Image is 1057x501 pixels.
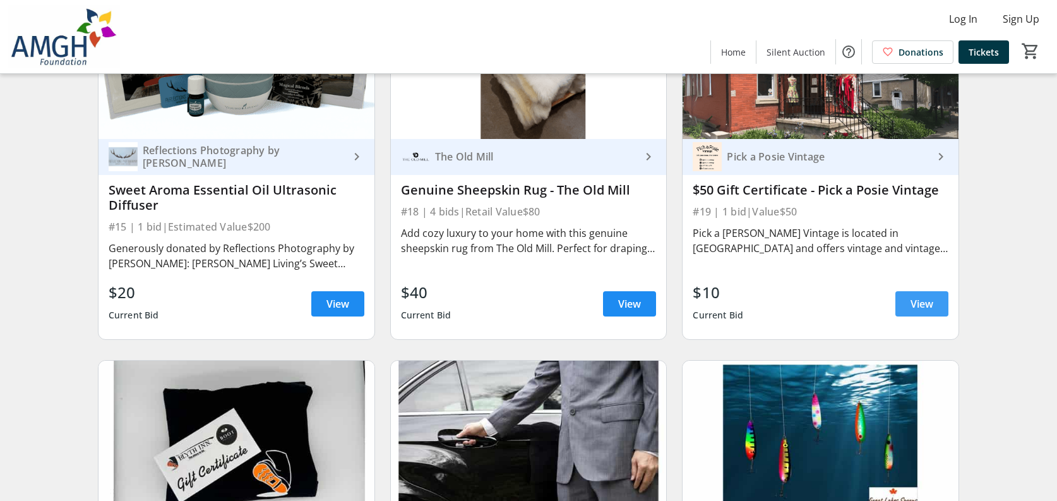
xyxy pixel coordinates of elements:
[1003,11,1039,27] span: Sign Up
[911,296,933,311] span: View
[993,9,1049,29] button: Sign Up
[138,144,349,169] div: Reflections Photography by [PERSON_NAME]
[836,39,861,64] button: Help
[311,291,364,317] a: View
[767,45,825,59] span: Silent Auction
[618,296,641,311] span: View
[401,203,657,220] div: #18 | 4 bids | Retail Value $80
[401,281,451,304] div: $40
[603,291,656,317] a: View
[99,139,374,175] a: Reflections Photography by Natasha CollingReflections Photography by [PERSON_NAME]
[683,139,958,175] a: Pick a Posie VintagePick a Posie Vintage
[693,203,948,220] div: #19 | 1 bid | Value $50
[109,304,159,327] div: Current Bid
[722,150,933,163] div: Pick a Posie Vintage
[326,296,349,311] span: View
[109,218,364,236] div: #15 | 1 bid | Estimated Value $200
[899,45,943,59] span: Donations
[401,183,657,198] div: Genuine Sheepskin Rug - The Old Mill
[895,291,948,317] a: View
[8,5,120,68] img: Alexandra Marine & General Hospital Foundation's Logo
[693,142,722,171] img: Pick a Posie Vintage
[711,40,756,64] a: Home
[969,45,999,59] span: Tickets
[430,150,642,163] div: The Old Mill
[109,183,364,213] div: Sweet Aroma Essential Oil Ultrasonic Diffuser
[349,149,364,164] mat-icon: keyboard_arrow_right
[721,45,746,59] span: Home
[401,142,430,171] img: The Old Mill
[401,304,451,327] div: Current Bid
[756,40,835,64] a: Silent Auction
[109,281,159,304] div: $20
[109,142,138,171] img: Reflections Photography by Natasha Colling
[401,226,657,256] div: Add cozy luxury to your home with this genuine sheepskin rug from The Old Mill. Perfect for drapi...
[693,304,743,327] div: Current Bid
[939,9,988,29] button: Log In
[949,11,977,27] span: Log In
[693,226,948,256] div: Pick a [PERSON_NAME] Vintage is located in [GEOGRAPHIC_DATA] and offers vintage and vintage inspi...
[958,40,1009,64] a: Tickets
[872,40,953,64] a: Donations
[109,241,364,271] div: Generously donated by Reflections Photography by [PERSON_NAME]: [PERSON_NAME] Living’s Sweet Arom...
[1019,40,1042,63] button: Cart
[693,183,948,198] div: $50 Gift Certificate - Pick a Posie Vintage
[693,281,743,304] div: $10
[391,139,667,175] a: The Old Mill The Old Mill
[933,149,948,164] mat-icon: keyboard_arrow_right
[641,149,656,164] mat-icon: keyboard_arrow_right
